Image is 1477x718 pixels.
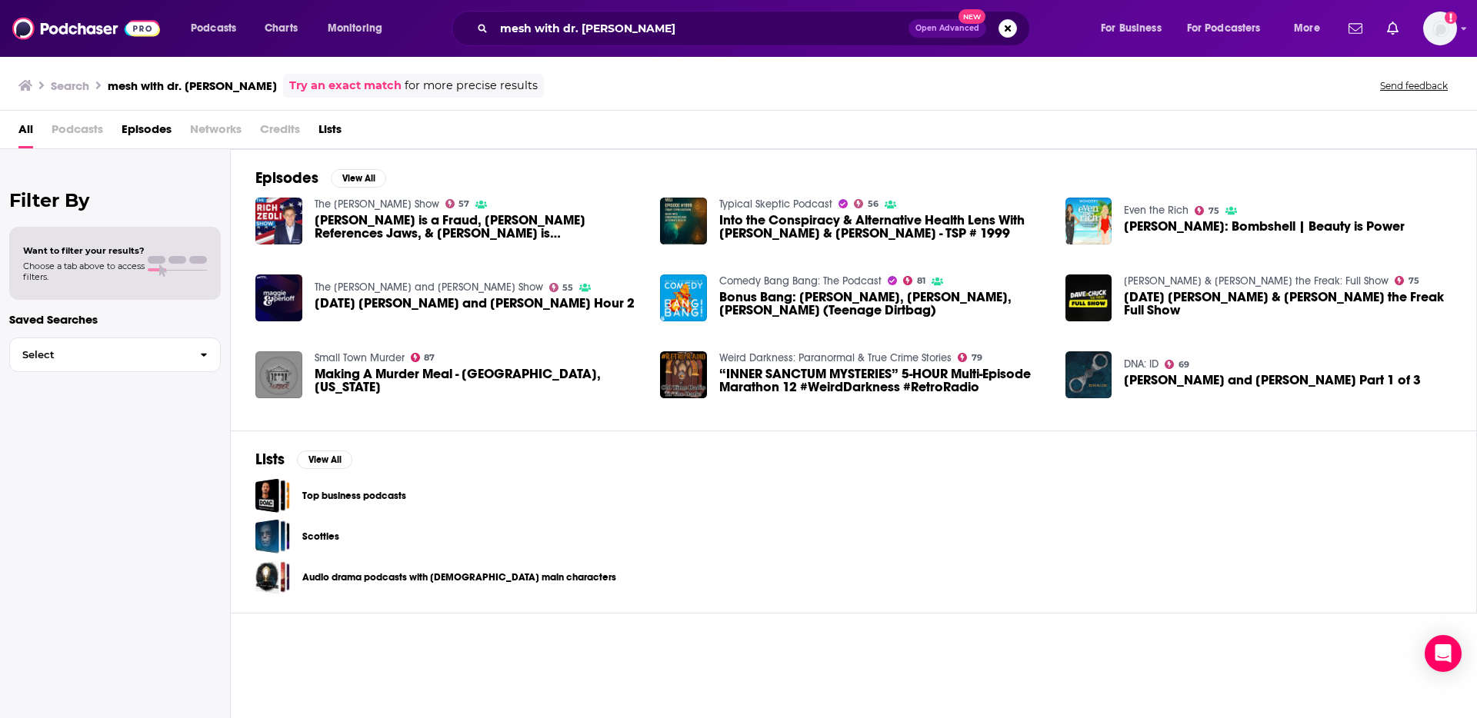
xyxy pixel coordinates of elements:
div: Open Intercom Messenger [1425,635,1462,672]
a: DNA: ID [1124,357,1159,371]
button: open menu [180,16,256,41]
a: ListsView All [255,450,352,469]
span: Credits [260,117,300,148]
div: Search podcasts, credits, & more... [466,11,1045,46]
img: Newsom is a Fraud, King Murphy References Jaws, & Cory Booker is OUTRAGED!!!!!! [255,198,302,244]
span: Bonus Bang: [PERSON_NAME], [PERSON_NAME], [PERSON_NAME] (Teenage Dirtbag) [719,291,1047,317]
span: 79 [972,354,982,361]
a: 55 [549,283,574,292]
span: Podcasts [191,18,236,39]
span: For Business [1101,18,1162,39]
span: 55 [562,284,573,291]
span: 81 [917,278,925,284]
a: Dave & Chuck the Freak: Full Show [1124,274,1389,288]
a: 75 [1395,276,1419,285]
a: Scotties [255,519,290,553]
span: Charts [265,18,298,39]
input: Search podcasts, credits, & more... [494,16,909,41]
span: 75 [1209,208,1219,214]
a: Show notifications dropdown [1342,15,1369,42]
a: Show notifications dropdown [1381,15,1405,42]
img: Into the Conspiracy & Alternative Health Lens With Karen MacDonald & Ryan Veli - TSP # 1999 [660,198,707,244]
span: 75 [1409,278,1419,284]
button: open menu [1090,16,1181,41]
a: 87 [411,353,435,362]
span: Want to filter your results? [23,245,145,256]
span: [PERSON_NAME] is a Fraud, [PERSON_NAME] References Jaws, & [PERSON_NAME] is OUTRAGED!!!!!! [315,214,642,240]
a: The Rich Zeoli Show [315,198,439,211]
a: Top business podcasts [302,487,406,504]
a: Episodes [122,117,172,148]
span: 56 [868,201,879,208]
a: Charts [255,16,307,41]
a: Typical Skeptic Podcast [719,198,832,211]
span: Choose a tab above to access filters. [23,261,145,282]
a: 69 [1165,360,1189,369]
h2: Filter By [9,189,221,211]
a: Bonus Bang: Kristen Schaal, Pam Murphy, Neil Campbell (Teenage Dirtbag) [719,291,1047,317]
a: The Maggie and Perloff Show [315,281,543,294]
a: Try an exact match [289,77,402,95]
button: Open AdvancedNew [909,19,986,38]
button: Show profile menu [1423,12,1457,45]
a: Lists [318,117,342,148]
img: Making A Murder Meal - Jeffersonville, Indiana [255,351,302,398]
button: Send feedback [1375,79,1452,92]
span: Making A Murder Meal - [GEOGRAPHIC_DATA], [US_STATE] [315,367,642,394]
a: 57 [445,199,470,208]
span: For Podcasters [1187,18,1261,39]
img: User Profile [1423,12,1457,45]
a: Top business podcasts [255,478,290,513]
a: Audio drama podcasts with LGBTQ+ main characters [255,560,290,594]
h3: Search [51,78,89,93]
img: Pam Cahanes and Kathy Hicks Part 1 of 3 [1065,351,1112,398]
span: Select [10,350,188,360]
a: Newsom is a Fraud, King Murphy References Jaws, & Cory Booker is OUTRAGED!!!!!! [315,214,642,240]
img: Pamela Anderson: Bombshell | Beauty is Power [1065,198,1112,244]
a: 8-12-25 Maggie and Perloff Hour 2 [255,274,302,321]
a: Scotties [302,528,339,545]
span: More [1294,18,1320,39]
span: “INNER SANCTUM MYSTERIES” 5-HOUR Multi-Episode Marathon 12 #WeirdDarkness #RetroRadio [719,367,1047,394]
span: Logged in as kkitamorn [1423,12,1457,45]
img: Monday, April 28th 2025 Dave & Chuck the Freak Full Show [1065,274,1112,321]
a: Even the Rich [1124,204,1189,217]
span: Monitoring [328,18,382,39]
svg: Add a profile image [1445,12,1457,24]
h3: mesh with dr. [PERSON_NAME] [108,78,277,93]
button: open menu [1283,16,1339,41]
img: Bonus Bang: Kristen Schaal, Pam Murphy, Neil Campbell (Teenage Dirtbag) [660,274,707,321]
a: Audio drama podcasts with [DEMOGRAPHIC_DATA] main characters [302,569,616,586]
button: open menu [1177,16,1283,41]
a: All [18,117,33,148]
img: Podchaser - Follow, Share and Rate Podcasts [12,14,160,43]
a: Pamela Anderson: Bombshell | Beauty is Power [1124,220,1405,233]
span: New [959,9,986,24]
a: Small Town Murder [315,351,405,364]
a: Comedy Bang Bang: The Podcast [719,274,882,288]
p: Saved Searches [9,312,221,327]
a: Monday, April 28th 2025 Dave & Chuck the Freak Full Show [1124,291,1452,317]
span: Into the Conspiracy & Alternative Health Lens With [PERSON_NAME] & [PERSON_NAME] - TSP # 1999 [719,214,1047,240]
a: 81 [903,276,925,285]
span: 69 [1179,361,1189,368]
a: 56 [854,199,879,208]
img: “INNER SANCTUM MYSTERIES” 5-HOUR Multi-Episode Marathon 12 #WeirdDarkness #RetroRadio [660,351,707,398]
h2: Lists [255,450,285,469]
span: [DATE] [PERSON_NAME] and [PERSON_NAME] Hour 2 [315,297,635,310]
a: Pam Cahanes and Kathy Hicks Part 1 of 3 [1124,374,1421,387]
a: Making A Murder Meal - Jeffersonville, Indiana [315,367,642,394]
a: EpisodesView All [255,168,386,188]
